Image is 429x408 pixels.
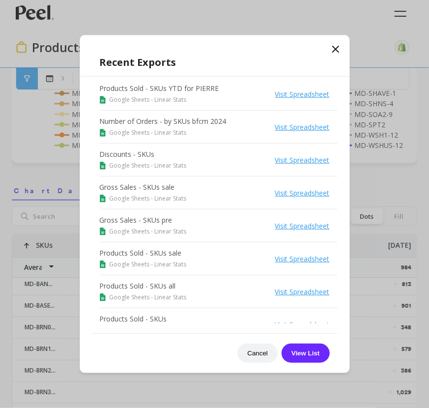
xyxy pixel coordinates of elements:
span: Google Sheets - Linear Stats [110,227,187,236]
img: google sheets icon [100,261,106,268]
p: Products Sold - SKUs YTD for PIERRE [100,84,219,93]
p: Products Sold - SKUs sale [100,248,187,258]
button: View List [282,344,330,363]
span: Google Sheets - Linear Stats [110,161,187,170]
a: Visit Spreadsheet [275,287,330,296]
a: Visit Spreadsheet [275,155,330,165]
p: Products Sold - SKUs [100,314,187,324]
p: Gross Sales - SKUs pre [100,215,187,225]
a: Visit Spreadsheet [275,221,330,231]
p: Number of Orders - by SKUs bfcm 2024 [100,117,227,126]
p: Discounts - SKUs [100,149,187,159]
button: Cancel [237,344,278,363]
a: Visit Spreadsheet [275,254,330,263]
img: google sheets icon [100,228,106,235]
img: google sheets icon [100,96,106,104]
a: Visit Spreadsheet [275,188,330,198]
span: Google Sheets - Linear Stats [110,194,187,203]
img: google sheets icon [100,129,106,137]
span: Google Sheets - Linear Stats [110,128,187,137]
p: Products Sold - SKUs all [100,281,187,291]
span: Google Sheets - Linear Stats [110,95,187,104]
a: Visit Spreadsheet [275,122,330,132]
p: Gross Sales - SKUs sale [100,182,187,192]
a: Visit Spreadsheet [275,320,330,329]
span: Google Sheets - Linear Stats [110,293,187,302]
img: google sheets icon [100,293,106,301]
span: Google Sheets - Linear Stats [110,260,187,269]
a: Visit Spreadsheet [275,89,330,99]
img: google sheets icon [100,162,106,170]
h1: Recent Exports [100,55,330,70]
img: google sheets icon [100,195,106,203]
